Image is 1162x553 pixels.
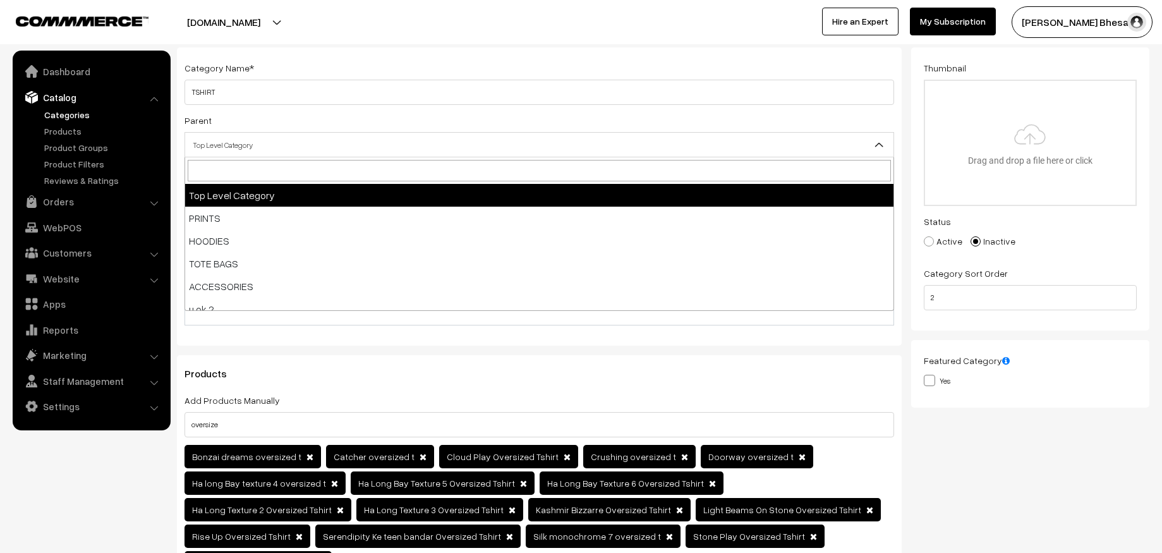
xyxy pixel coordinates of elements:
[924,215,951,228] label: Status
[358,478,515,489] span: Ha Long Bay Texture 5 Oversized Tshirt
[924,354,1010,367] label: Featured Category
[822,8,899,35] a: Hire an Expert
[910,8,996,35] a: My Subscription
[185,298,893,320] li: u ok ?
[16,190,166,213] a: Orders
[185,394,280,407] label: Add Products Manually
[536,504,671,515] span: Kashmir Bizzarre Oversized Tshirt
[192,451,301,462] span: Bonzai dreams oversized t
[924,374,950,387] label: Yes
[185,80,894,105] input: Category Name
[185,61,254,75] label: Category Name
[41,108,166,121] a: Categories
[16,216,166,239] a: WebPOS
[16,370,166,392] a: Staff Management
[185,367,242,380] span: Products
[447,451,559,462] span: Cloud Play Oversized Tshirt
[693,531,805,542] span: Stone Play Oversized Tshirt
[41,141,166,154] a: Product Groups
[533,531,661,542] span: Silk monochrome 7 oversized t
[41,157,166,171] a: Product Filters
[192,504,332,515] span: Ha Long Texture 2 Oversized Tshirt
[185,114,212,127] label: Parent
[364,504,504,515] span: Ha Long Texture 3 Oversized Tshirt
[1127,13,1146,32] img: user
[323,531,501,542] span: Serendipity Ke teen bandar Oversized Tshirt
[185,275,893,298] li: ACCESSORIES
[924,61,966,75] label: Thumbnail
[971,234,1015,248] label: Inactive
[1012,6,1153,38] button: [PERSON_NAME] Bhesani…
[185,184,893,207] li: Top Level Category
[16,395,166,418] a: Settings
[924,234,962,248] label: Active
[16,13,126,28] a: COMMMERCE
[185,207,893,229] li: PRINTS
[143,6,305,38] button: [DOMAIN_NAME]
[41,174,166,187] a: Reviews & Ratings
[185,134,893,156] span: Top Level Category
[192,478,326,489] span: Ha long Bay texture 4 oversized t
[185,132,894,157] span: Top Level Category
[16,293,166,315] a: Apps
[924,285,1137,310] input: Enter Number
[16,344,166,367] a: Marketing
[708,451,794,462] span: Doorway oversized t
[703,504,861,515] span: Light Beams On Stone Oversized Tshirt
[185,252,893,275] li: TOTE BAGS
[41,125,166,138] a: Products
[16,319,166,341] a: Reports
[16,16,148,26] img: COMMMERCE
[16,267,166,290] a: Website
[16,241,166,264] a: Customers
[16,86,166,109] a: Catalog
[192,531,291,542] span: Rise Up Oversized Tshirt
[185,229,893,252] li: HOODIES
[547,478,704,489] span: Ha Long Bay Texture 6 Oversized Tshirt
[16,60,166,83] a: Dashboard
[334,451,415,462] span: Catcher oversized t
[591,451,676,462] span: Crushing oversized t
[924,267,1008,280] label: Category Sort Order
[185,412,894,437] input: Select Products (Type and search)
